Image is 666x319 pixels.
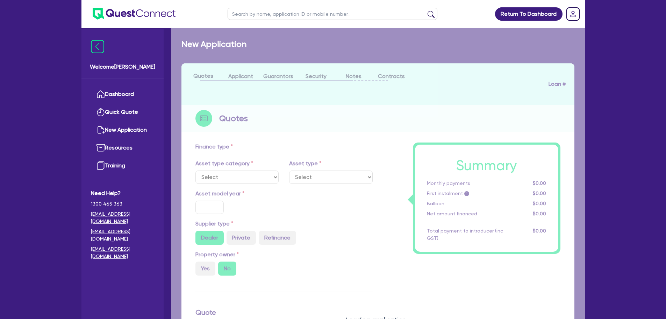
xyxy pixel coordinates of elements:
[96,161,105,170] img: training
[93,8,176,20] img: quest-connect-logo-blue
[564,5,582,23] a: Dropdown toggle
[228,8,437,20] input: Search by name, application ID or mobile number...
[90,63,155,71] span: Welcome [PERSON_NAME]
[96,126,105,134] img: new-application
[91,228,154,243] a: [EMAIL_ADDRESS][DOMAIN_NAME]
[91,121,154,139] a: New Application
[96,144,105,152] img: resources
[91,85,154,103] a: Dashboard
[96,108,105,116] img: quick-quote
[91,210,154,225] a: [EMAIL_ADDRESS][DOMAIN_NAME]
[91,189,154,197] span: Need Help?
[91,139,154,157] a: Resources
[495,7,563,21] a: Return To Dashboard
[91,200,154,208] span: 1300 465 363
[91,103,154,121] a: Quick Quote
[91,245,154,260] a: [EMAIL_ADDRESS][DOMAIN_NAME]
[91,157,154,175] a: Training
[91,40,104,53] img: icon-menu-close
